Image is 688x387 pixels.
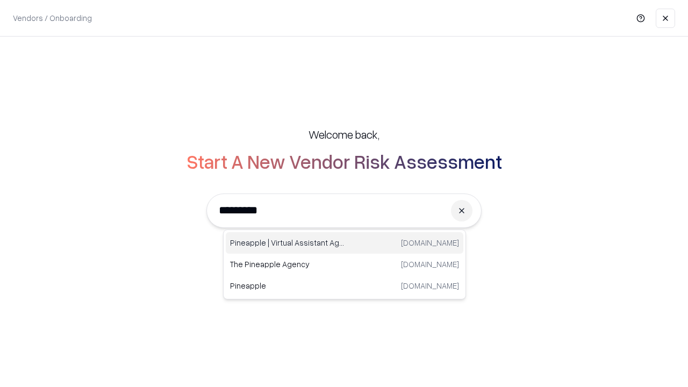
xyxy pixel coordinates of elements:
p: [DOMAIN_NAME] [401,259,459,270]
p: Pineapple [230,280,345,291]
p: [DOMAIN_NAME] [401,237,459,248]
p: [DOMAIN_NAME] [401,280,459,291]
p: Vendors / Onboarding [13,12,92,24]
p: The Pineapple Agency [230,259,345,270]
h5: Welcome back, [309,127,379,142]
h2: Start A New Vendor Risk Assessment [187,150,502,172]
p: Pineapple | Virtual Assistant Agency [230,237,345,248]
div: Suggestions [223,230,466,299]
